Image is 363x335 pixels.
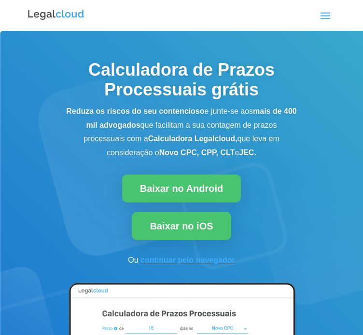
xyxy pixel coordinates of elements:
b: JEC. [239,148,256,157]
span: Ou [128,256,138,264]
b: Calculadora Legalcloud, [148,134,237,143]
b: mais de 400 mil advogados [86,107,297,129]
b: Reduza os riscos do seu contencioso [66,107,204,115]
a: continuar pelo navegador [140,256,235,264]
a: Baixar no iOS [132,212,231,240]
a: Baixar no Android [122,174,241,202]
img: Logo da Legalcloud [27,9,85,21]
b: Novo CPC, CPP, CLT [159,148,235,157]
p: e junte-se aos que facilitam a sua contagem de prazos processuais com a que leva em consideração o e [65,105,297,160]
span: Calculadora de Prazos Processuais grátis [88,60,275,99]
